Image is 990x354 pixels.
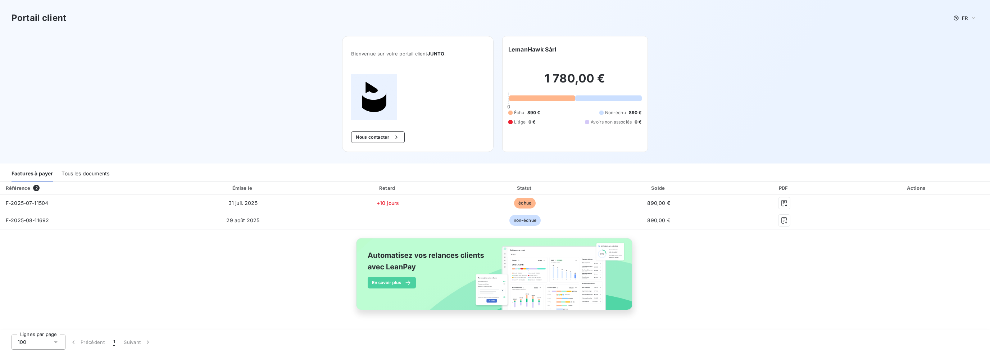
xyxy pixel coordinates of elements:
[845,184,989,192] div: Actions
[507,104,510,109] span: 0
[527,109,540,116] span: 890 €
[62,166,109,182] div: Tous les documents
[962,15,968,21] span: FR
[509,215,541,226] span: non-échue
[528,119,535,125] span: 0 €
[350,234,640,322] img: banner
[514,109,524,116] span: Échu
[508,71,642,93] h2: 1 780,00 €
[351,51,485,57] span: Bienvenue sur votre portail client .
[459,184,591,192] div: Statut
[629,109,642,116] span: 890 €
[605,109,626,116] span: Non-échu
[647,200,670,206] span: 890,00 €
[119,335,156,350] button: Suivant
[591,119,632,125] span: Avoirs non associés
[228,200,258,206] span: 31 juil. 2025
[647,217,670,223] span: 890,00 €
[351,74,397,120] img: Company logo
[726,184,842,192] div: PDF
[514,119,526,125] span: Litige
[514,198,536,209] span: échue
[508,45,556,54] h6: LemanHawk Sàrl
[6,200,48,206] span: F-2025-07-11504
[169,184,317,192] div: Émise le
[320,184,456,192] div: Retard
[12,166,53,182] div: Factures à payer
[18,339,26,346] span: 100
[33,185,40,191] span: 2
[6,185,30,191] div: Référence
[427,51,445,57] span: JUNTO
[635,119,641,125] span: 0 €
[113,339,115,346] span: 1
[12,12,66,24] h3: Portail client
[377,200,399,206] span: +10 jours
[351,131,404,143] button: Nous contacter
[6,217,49,223] span: F-2025-08-11692
[109,335,119,350] button: 1
[594,184,723,192] div: Solde
[226,217,259,223] span: 29 août 2025
[65,335,109,350] button: Précédent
